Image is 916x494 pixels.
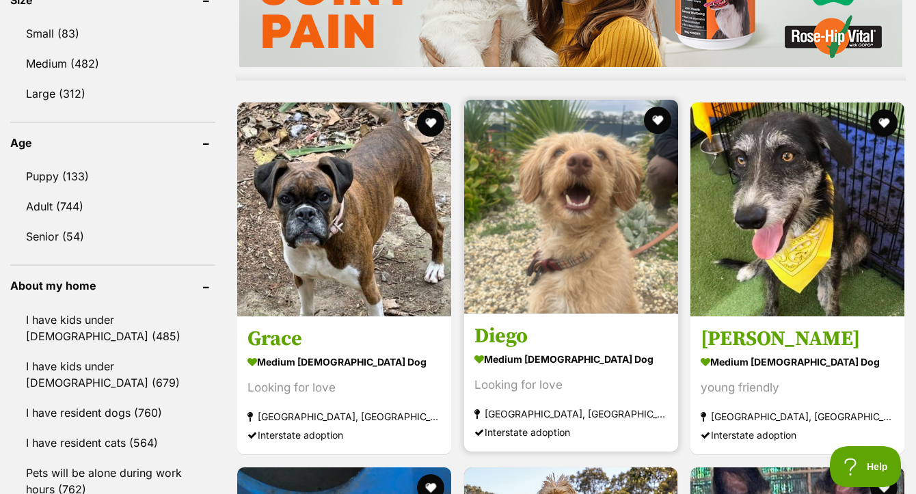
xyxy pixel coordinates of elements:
div: Interstate adoption [247,426,441,444]
a: Adult (744) [10,192,215,221]
img: Diego - Cavoodle Dog [464,100,678,314]
strong: medium [DEMOGRAPHIC_DATA] Dog [701,352,894,372]
div: Interstate adoption [701,426,894,444]
a: Small (83) [10,19,215,48]
strong: [GEOGRAPHIC_DATA], [GEOGRAPHIC_DATA] [701,407,894,426]
strong: [GEOGRAPHIC_DATA], [GEOGRAPHIC_DATA] [474,404,668,423]
h3: Diego [474,323,668,349]
a: I have kids under [DEMOGRAPHIC_DATA] (679) [10,352,215,397]
h3: [PERSON_NAME] [701,326,894,352]
div: Looking for love [474,376,668,394]
a: Grace medium [DEMOGRAPHIC_DATA] Dog Looking for love [GEOGRAPHIC_DATA], [GEOGRAPHIC_DATA] Interst... [237,316,451,454]
a: I have resident cats (564) [10,428,215,457]
div: young friendly [701,379,894,397]
img: Grace - Boxer Dog [237,102,451,316]
div: Looking for love [247,379,441,397]
a: Large (312) [10,79,215,108]
h3: Grace [247,326,441,352]
div: Interstate adoption [474,423,668,441]
button: favourite [870,109,898,137]
header: About my home [10,279,215,292]
a: Medium (482) [10,49,215,78]
iframe: Help Scout Beacon - Open [830,446,902,487]
strong: medium [DEMOGRAPHIC_DATA] Dog [247,352,441,372]
button: favourite [643,107,671,134]
strong: medium [DEMOGRAPHIC_DATA] Dog [474,349,668,369]
a: Diego medium [DEMOGRAPHIC_DATA] Dog Looking for love [GEOGRAPHIC_DATA], [GEOGRAPHIC_DATA] Interst... [464,313,678,452]
header: Age [10,137,215,149]
a: I have resident dogs (760) [10,398,215,427]
strong: [GEOGRAPHIC_DATA], [GEOGRAPHIC_DATA] [247,407,441,426]
button: favourite [417,109,444,137]
img: Brandt - Australian Kelpie x Border Collie x Irish Wolfhound Dog [690,102,904,316]
a: Senior (54) [10,222,215,251]
a: [PERSON_NAME] medium [DEMOGRAPHIC_DATA] Dog young friendly [GEOGRAPHIC_DATA], [GEOGRAPHIC_DATA] I... [690,316,904,454]
a: Puppy (133) [10,162,215,191]
a: I have kids under [DEMOGRAPHIC_DATA] (485) [10,305,215,351]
